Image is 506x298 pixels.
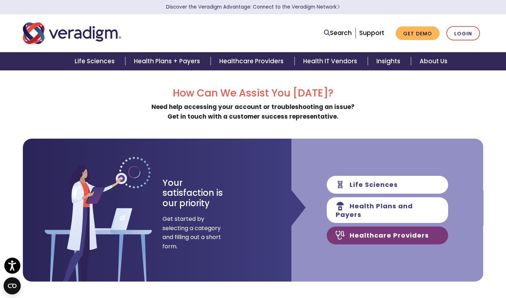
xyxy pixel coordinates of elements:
[162,178,236,209] h3: Your satisfaction is our priority
[324,28,352,38] a: Search
[4,277,21,294] button: Open CMP widget
[66,52,125,70] a: Life Sciences
[23,21,121,45] img: Veradigm logo
[337,4,340,10] span: Learn More
[295,52,368,70] a: Health IT Vendors
[446,26,480,41] a: Login
[151,103,355,121] strong: Need help accessing your account or troubleshooting an issue? Get in touch with a customer succes...
[125,52,211,70] a: Health Plans + Payers
[368,52,411,70] a: Insights
[162,214,221,251] span: Get started by selecting a category and filling out a short form.
[23,87,484,99] h2: How Can We Assist You [DATE]?
[359,29,384,37] a: Support
[411,52,456,70] a: About Us
[211,52,294,70] a: Healthcare Providers
[166,4,340,10] a: Discover the Veradigm Advantage: Connect to the Veradigm NetworkLearn More
[396,26,440,40] a: Get Demo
